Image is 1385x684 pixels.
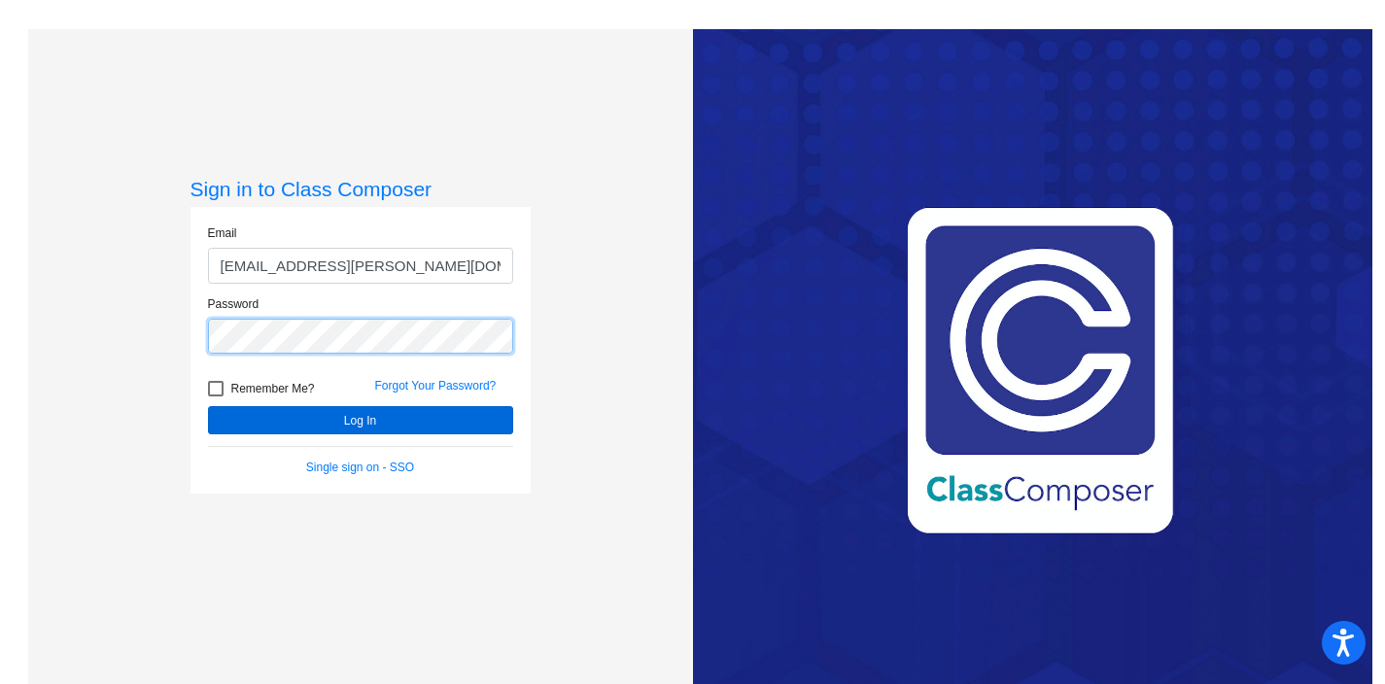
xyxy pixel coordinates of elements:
label: Email [208,224,237,242]
a: Single sign on - SSO [306,461,414,474]
h3: Sign in to Class Composer [190,177,531,201]
span: Remember Me? [231,377,315,400]
a: Forgot Your Password? [375,379,497,393]
button: Log In [208,406,513,434]
label: Password [208,295,260,313]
